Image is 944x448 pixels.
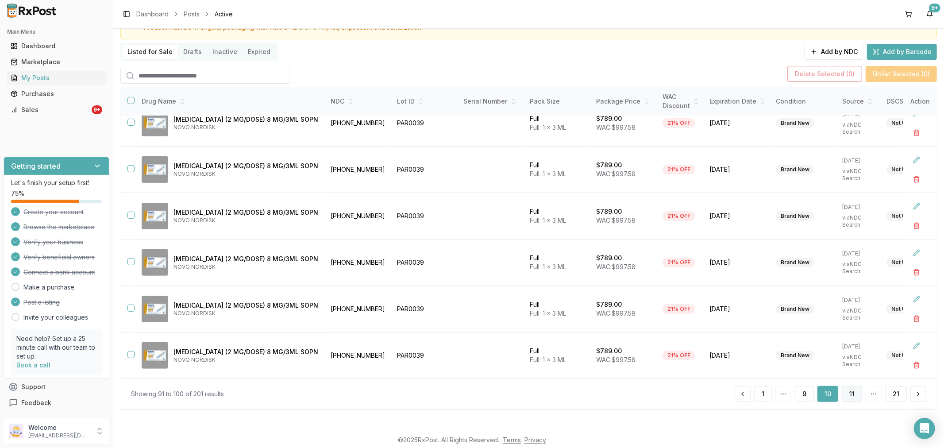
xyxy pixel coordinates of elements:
p: [DATE] [842,204,876,211]
button: 1 [754,386,772,402]
p: $789.00 [596,300,622,309]
p: [DATE] [842,250,876,257]
p: via NDC Search [842,261,876,275]
p: Need help? Set up a 25 minute call with our team to set up. [16,334,96,361]
div: Serial Number [463,97,519,106]
p: Welcome [28,423,90,432]
p: NOVO NORDISK [173,263,318,270]
th: Pack Size [524,87,591,116]
td: [PHONE_NUMBER] [325,193,392,239]
p: $789.00 [596,347,622,355]
span: [DATE] [709,119,765,127]
span: Full: 1 x 3 ML [530,356,566,363]
p: [MEDICAL_DATA] (2 MG/DOSE) 8 MG/3ML SOPN [173,348,318,356]
img: Ozempic (2 MG/DOSE) 8 MG/3ML SOPN [142,110,168,136]
h2: Main Menu [7,28,106,35]
span: Active [215,10,233,19]
span: [DATE] [709,258,765,267]
button: Edit [909,152,925,168]
td: PAR0039 [392,193,458,239]
button: Feedback [4,395,109,411]
div: Open Intercom Messenger [914,418,935,439]
div: Marketplace [11,58,102,66]
td: Full [524,100,591,147]
span: WAC: $997.58 [596,170,636,178]
a: Book a call [16,361,50,369]
button: Purchases [4,87,109,101]
span: [DATE] [709,305,765,313]
td: [PHONE_NUMBER] [325,147,392,193]
button: Listed for Sale [122,45,178,59]
div: Not Uploaded [886,258,933,267]
div: Not Uploaded [886,165,933,174]
div: Brand New [776,211,814,221]
button: Add by NDC [805,44,863,60]
button: Delete [909,357,925,373]
button: Edit [909,338,925,354]
button: 21 [885,386,907,402]
div: Expiration Date [709,97,765,106]
h3: Getting started [11,161,61,171]
a: Marketplace [7,54,106,70]
p: [MEDICAL_DATA] (2 MG/DOSE) 8 MG/3ML SOPN [173,115,318,124]
a: Make a purchase [23,283,74,292]
img: RxPost Logo [4,4,60,18]
a: Sales9+ [7,102,106,118]
button: Delete [909,125,925,141]
span: WAC: $997.58 [596,263,636,270]
span: WAC: $997.58 [596,216,636,224]
p: [DATE] [842,343,876,350]
p: $789.00 [596,161,622,170]
button: Delete [909,218,925,234]
span: Verify your business [23,238,83,247]
button: Edit [909,291,925,307]
button: 9+ [923,7,937,21]
span: Full: 1 x 3 ML [530,309,566,317]
p: via NDC Search [842,168,876,182]
button: Expired [243,45,276,59]
a: Invite your colleagues [23,313,88,322]
span: WAC: $997.58 [596,356,636,363]
button: Marketplace [4,55,109,69]
a: Terms [503,436,521,444]
span: WAC: $997.58 [596,309,636,317]
div: Package Price [596,97,652,106]
span: [DATE] [709,165,765,174]
div: 21% OFF [663,258,695,267]
button: Add by Barcode [867,44,937,60]
button: 11 [842,386,862,402]
span: Browse the marketplace [23,223,95,232]
td: [PHONE_NUMBER] [325,286,392,332]
p: NOVO NORDISK [173,356,318,363]
div: Not Uploaded [886,211,933,221]
p: Let's finish your setup first! [11,178,102,187]
p: via NDC Search [842,214,876,228]
p: via NDC Search [842,354,876,368]
button: 9 [795,386,814,402]
button: Delete [909,171,925,187]
img: Ozempic (2 MG/DOSE) 8 MG/3ML SOPN [142,156,168,183]
span: WAC: $997.58 [596,124,636,131]
img: Ozempic (2 MG/DOSE) 8 MG/3ML SOPN [142,342,168,369]
p: [MEDICAL_DATA] (2 MG/DOSE) 8 MG/3ML SOPN [173,162,318,170]
div: Source [842,97,876,106]
div: WAC Discount [663,93,699,110]
span: Full: 1 x 3 ML [530,124,566,131]
button: Delete [909,311,925,327]
span: Verify beneficial owners [23,253,95,262]
span: Post a listing [23,298,60,307]
button: Delete [909,264,925,280]
nav: breadcrumb [136,10,233,19]
img: Ozempic (2 MG/DOSE) 8 MG/3ML SOPN [142,249,168,276]
div: 21% OFF [663,118,695,128]
button: Inactive [207,45,243,59]
button: Support [4,379,109,395]
div: Showing 91 to 100 of 201 results [131,390,224,398]
button: 10 [817,386,838,402]
p: via NDC Search [842,121,876,135]
a: Dashboard [136,10,169,19]
p: NOVO NORDISK [173,310,318,317]
button: Drafts [178,45,207,59]
p: $789.00 [596,254,622,263]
